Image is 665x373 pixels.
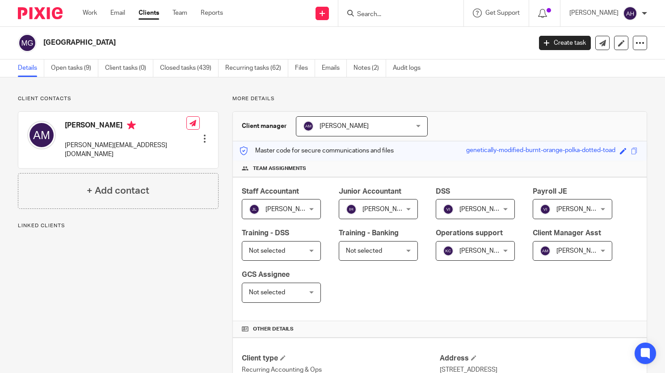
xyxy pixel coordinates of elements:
[249,204,260,215] img: svg%3E
[201,8,223,17] a: Reports
[320,123,369,129] span: [PERSON_NAME]
[354,59,386,77] a: Notes (2)
[110,8,125,17] a: Email
[160,59,219,77] a: Closed tasks (439)
[18,95,219,102] p: Client contacts
[139,8,159,17] a: Clients
[393,59,427,77] a: Audit logs
[540,204,551,215] img: svg%3E
[436,229,503,237] span: Operations support
[105,59,153,77] a: Client tasks (0)
[443,204,454,215] img: svg%3E
[623,6,637,21] img: svg%3E
[540,246,551,256] img: svg%3E
[232,95,647,102] p: More details
[569,8,619,17] p: [PERSON_NAME]
[556,248,606,254] span: [PERSON_NAME]
[18,222,219,229] p: Linked clients
[127,121,136,130] i: Primary
[440,354,638,363] h4: Address
[303,121,314,131] img: svg%3E
[83,8,97,17] a: Work
[533,229,601,237] span: Client Manager Asst
[533,188,567,195] span: Payroll JE
[225,59,288,77] a: Recurring tasks (62)
[51,59,98,77] a: Open tasks (9)
[322,59,347,77] a: Emails
[436,188,450,195] span: DSS
[459,206,509,212] span: [PERSON_NAME]
[466,146,615,156] div: genetically-modified-burnt-orange-polka-dotted-toad
[556,206,606,212] span: [PERSON_NAME]
[346,248,382,254] span: Not selected
[295,59,315,77] a: Files
[18,34,37,52] img: svg%3E
[485,10,520,16] span: Get Support
[242,271,290,278] span: GCS Assignee
[65,141,186,159] p: [PERSON_NAME][EMAIL_ADDRESS][DOMAIN_NAME]
[18,7,63,19] img: Pixie
[356,11,437,19] input: Search
[249,289,285,296] span: Not selected
[242,122,287,131] h3: Client manager
[242,229,289,237] span: Training - DSS
[459,248,509,254] span: [PERSON_NAME]
[18,59,44,77] a: Details
[173,8,187,17] a: Team
[65,121,186,132] h4: [PERSON_NAME]
[242,188,299,195] span: Staff Accountant
[539,36,591,50] a: Create task
[87,184,149,198] h4: + Add contact
[346,204,357,215] img: svg%3E
[240,146,394,155] p: Master code for secure communications and files
[27,121,56,149] img: svg%3E
[253,326,294,333] span: Other details
[249,248,285,254] span: Not selected
[362,206,412,212] span: [PERSON_NAME]
[253,165,306,172] span: Team assignments
[339,229,399,237] span: Training - Banking
[443,246,454,256] img: svg%3E
[339,188,401,195] span: Junior Accountant
[242,354,440,363] h4: Client type
[265,206,315,212] span: [PERSON_NAME]
[43,38,429,47] h2: [GEOGRAPHIC_DATA]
